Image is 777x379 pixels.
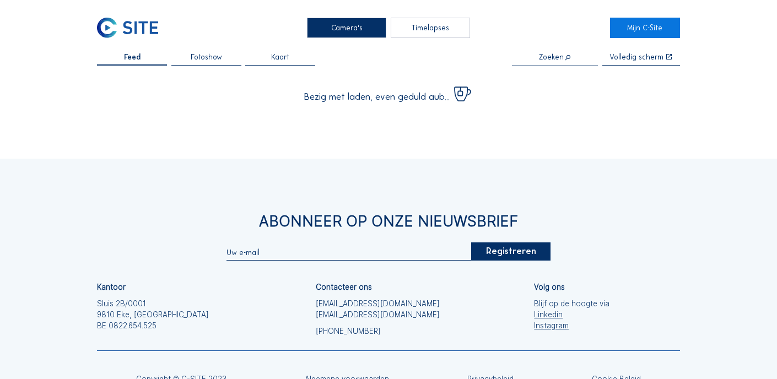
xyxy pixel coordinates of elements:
[534,309,609,320] a: Linkedin
[307,18,386,38] div: Camera's
[316,326,440,337] a: [PHONE_NUMBER]
[391,18,470,38] div: Timelapses
[534,298,609,331] div: Blijf op de hoogte via
[271,53,289,61] span: Kaart
[191,53,222,61] span: Fotoshow
[226,247,471,257] input: Uw e-mail
[610,18,680,38] a: Mijn C-Site
[97,18,167,38] a: C-SITE Logo
[304,92,450,101] span: Bezig met laden, even geduld aub...
[97,284,126,291] div: Kantoor
[316,309,440,320] a: [EMAIL_ADDRESS][DOMAIN_NAME]
[471,242,551,260] div: Registreren
[609,53,663,61] div: Volledig scherm
[316,298,440,309] a: [EMAIL_ADDRESS][DOMAIN_NAME]
[534,320,609,331] a: Instagram
[534,284,565,291] div: Volg ons
[316,284,372,291] div: Contacteer ons
[97,298,209,331] div: Sluis 2B/0001 9810 Eke, [GEOGRAPHIC_DATA] BE 0822.654.525
[124,53,141,61] span: Feed
[97,18,158,38] img: C-SITE Logo
[97,214,680,229] div: Abonneer op onze nieuwsbrief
